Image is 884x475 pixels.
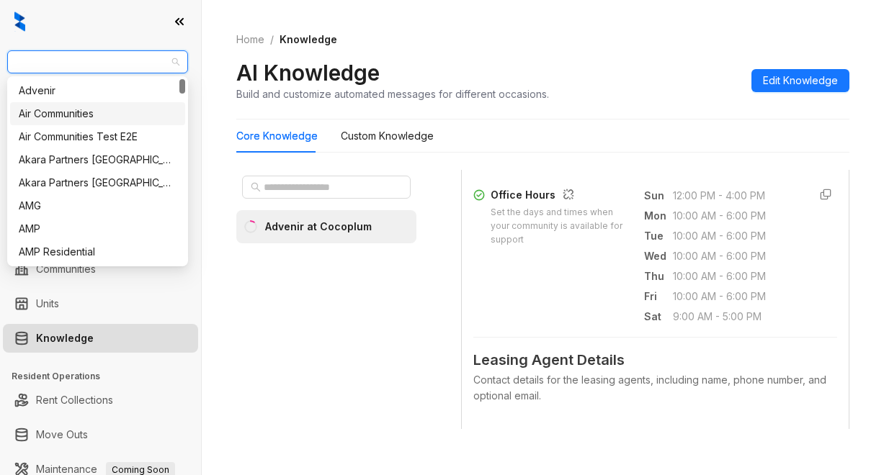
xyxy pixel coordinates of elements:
[673,208,798,224] span: 10:00 AM - 6:00 PM
[3,158,198,187] li: Leasing
[236,86,549,101] div: Build and customize automated messages for different occasions.
[644,228,673,244] span: Tue
[763,73,838,89] span: Edit Knowledge
[36,386,113,415] a: Rent Collections
[19,106,177,122] div: Air Communities
[3,289,198,318] li: Units
[491,206,627,247] div: Set the days and times when your community is available for support
[10,148,185,171] div: Akara Partners Nashville
[12,370,201,383] h3: Resident Operations
[14,12,25,32] img: logo
[270,32,274,47] li: /
[10,102,185,125] div: Air Communities
[751,69,849,92] button: Edit Knowledge
[10,194,185,217] div: AMG
[236,128,318,144] div: Core Knowledge
[673,228,798,244] span: 10:00 AM - 6:00 PM
[3,324,198,353] li: Knowledge
[491,187,627,206] div: Office Hours
[644,268,673,284] span: Thu
[19,221,177,237] div: AMP
[265,219,372,235] div: Advenir at Cocoplum
[341,128,434,144] div: Custom Knowledge
[3,420,198,449] li: Move Outs
[673,309,798,325] span: 9:00 AM - 5:00 PM
[19,198,177,214] div: AMG
[19,175,177,191] div: Akara Partners [GEOGRAPHIC_DATA]
[19,129,177,145] div: Air Communities Test E2E
[19,244,177,260] div: AMP Residential
[251,182,261,192] span: search
[673,248,798,264] span: 10:00 AM - 6:00 PM
[3,96,198,125] li: Leads
[36,420,88,449] a: Move Outs
[19,152,177,168] div: Akara Partners [GEOGRAPHIC_DATA]
[280,33,337,45] span: Knowledge
[19,83,177,99] div: Advenir
[673,188,798,204] span: 12:00 PM - 4:00 PM
[473,349,837,371] span: Leasing Agent Details
[36,255,96,284] a: Communities
[3,193,198,222] li: Collections
[233,32,267,47] a: Home
[473,372,837,404] div: Contact details for the leasing agents, including name, phone number, and optional email.
[16,51,179,73] span: Advenir
[10,171,185,194] div: Akara Partners Phoenix
[36,289,59,318] a: Units
[36,324,94,353] a: Knowledge
[10,240,185,263] div: AMP Residential
[10,79,185,102] div: Advenir
[3,255,198,284] li: Communities
[236,59,380,86] h2: AI Knowledge
[644,248,673,264] span: Wed
[10,217,185,240] div: AMP
[644,289,673,304] span: Fri
[673,289,798,304] span: 10:00 AM - 6:00 PM
[10,125,185,148] div: Air Communities Test E2E
[673,268,798,284] span: 10:00 AM - 6:00 PM
[644,309,673,325] span: Sat
[644,188,673,204] span: Sun
[644,208,673,224] span: Mon
[3,386,198,415] li: Rent Collections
